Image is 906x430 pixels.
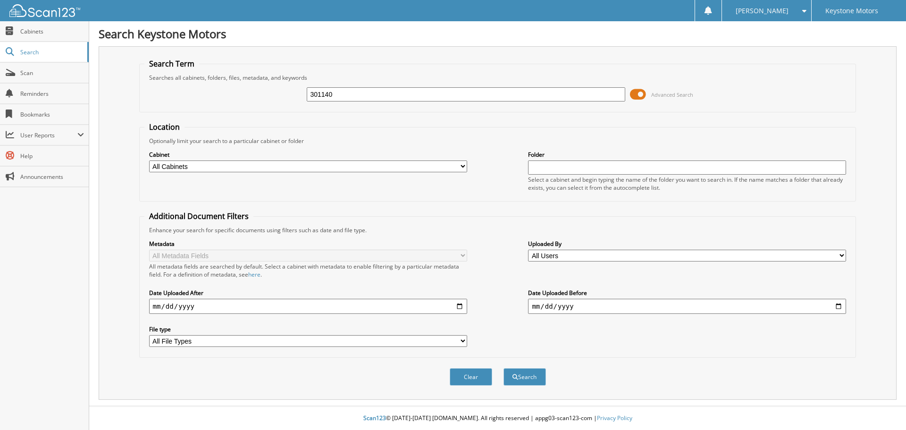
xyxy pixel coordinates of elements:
h1: Search Keystone Motors [99,26,897,42]
div: Searches all cabinets, folders, files, metadata, and keywords [144,74,851,82]
span: Scan [20,69,84,77]
div: Optionally limit your search to a particular cabinet or folder [144,137,851,145]
span: Bookmarks [20,110,84,118]
span: Cabinets [20,27,84,35]
input: start [149,299,467,314]
span: Help [20,152,84,160]
span: Scan123 [363,414,386,422]
a: here [248,270,260,278]
img: scan123-logo-white.svg [9,4,80,17]
span: User Reports [20,131,77,139]
label: Uploaded By [528,240,846,248]
span: Advanced Search [651,91,693,98]
legend: Location [144,122,185,132]
a: Privacy Policy [597,414,632,422]
legend: Additional Document Filters [144,211,253,221]
span: Keystone Motors [825,8,878,14]
label: Date Uploaded Before [528,289,846,297]
span: [PERSON_NAME] [736,8,789,14]
label: Date Uploaded After [149,289,467,297]
button: Clear [450,368,492,386]
span: Search [20,48,83,56]
input: end [528,299,846,314]
label: Folder [528,151,846,159]
label: Cabinet [149,151,467,159]
legend: Search Term [144,59,199,69]
iframe: Chat Widget [859,385,906,430]
label: File type [149,325,467,333]
label: Metadata [149,240,467,248]
div: All metadata fields are searched by default. Select a cabinet with metadata to enable filtering b... [149,262,467,278]
div: © [DATE]-[DATE] [DOMAIN_NAME]. All rights reserved | appg03-scan123-com | [89,407,906,430]
button: Search [503,368,546,386]
div: Select a cabinet and begin typing the name of the folder you want to search in. If the name match... [528,176,846,192]
div: Enhance your search for specific documents using filters such as date and file type. [144,226,851,234]
span: Announcements [20,173,84,181]
span: Reminders [20,90,84,98]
